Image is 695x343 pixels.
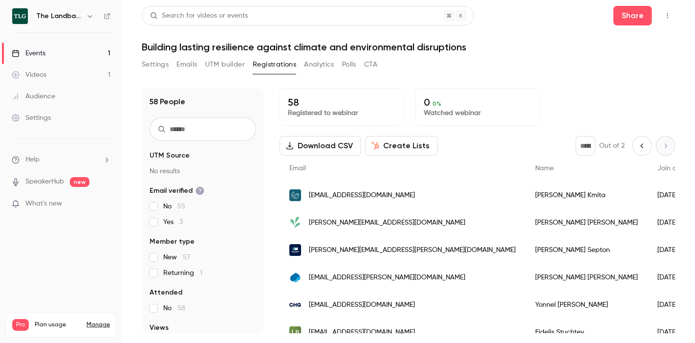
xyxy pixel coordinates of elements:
[200,270,202,276] span: 1
[150,96,185,108] h1: 58 People
[289,272,301,283] img: capgemini.com
[289,189,301,201] img: naturehelm.com
[365,136,438,156] button: Create Lists
[304,57,334,72] button: Analytics
[309,300,415,310] span: [EMAIL_ADDRESS][DOMAIN_NAME]
[70,177,89,187] span: new
[150,151,190,160] span: UTM Source
[176,57,197,72] button: Emails
[289,217,301,229] img: growgrounds.org
[87,321,110,329] a: Manage
[142,41,675,53] h1: Building lasting resilience against climate and environmental disruptions
[12,70,46,80] div: Videos
[309,245,516,255] span: [PERSON_NAME][EMAIL_ADDRESS][PERSON_NAME][DOMAIN_NAME]
[253,57,296,72] button: Registrations
[289,299,301,311] img: chg-meridian.com
[25,155,40,165] span: Help
[309,327,415,338] span: [EMAIL_ADDRESS][DOMAIN_NAME]
[163,252,190,262] span: New
[36,11,82,21] h6: The Landbanking Group
[632,136,652,156] button: Previous page
[657,165,688,172] span: Join date
[142,57,169,72] button: Settings
[424,108,531,118] p: Watched webinar
[150,237,195,247] span: Member type
[433,100,441,107] span: 0 %
[150,288,182,297] span: Attended
[289,326,301,338] img: thelandbankinggroup.com
[288,96,395,108] p: 58
[150,323,169,333] span: Views
[150,11,248,21] div: Search for videos or events
[150,166,256,176] p: No results
[177,203,185,210] span: 55
[12,48,45,58] div: Events
[613,6,652,25] button: Share
[150,186,204,196] span: Email verified
[183,254,190,261] span: 57
[525,264,648,291] div: [PERSON_NAME] [PERSON_NAME]
[309,190,415,201] span: [EMAIL_ADDRESS][DOMAIN_NAME]
[12,91,55,101] div: Audience
[309,273,465,283] span: [EMAIL_ADDRESS][PERSON_NAME][DOMAIN_NAME]
[163,217,183,227] span: Yes
[12,319,29,331] span: Pro
[289,165,306,172] span: Email
[309,218,465,228] span: [PERSON_NAME][EMAIL_ADDRESS][DOMAIN_NAME]
[179,219,183,226] span: 3
[288,108,395,118] p: Registered to webinar
[25,199,62,209] span: What's new
[25,177,64,187] a: SpeakerHub
[535,165,554,172] span: Name
[163,268,202,278] span: Returning
[525,236,648,264] div: [PERSON_NAME] Septon
[163,303,185,313] span: No
[12,155,110,165] li: help-dropdown-opener
[525,291,648,319] div: Yonnel [PERSON_NAME]
[342,57,356,72] button: Polls
[289,244,301,256] img: royalroads.ca
[177,305,185,312] span: 58
[35,321,81,329] span: Plan usage
[599,141,625,151] p: Out of 2
[364,57,377,72] button: CTA
[525,182,648,209] div: [PERSON_NAME] Kmita
[280,136,361,156] button: Download CSV
[205,57,245,72] button: UTM builder
[525,209,648,236] div: [PERSON_NAME] [PERSON_NAME]
[424,96,531,108] p: 0
[12,113,51,123] div: Settings
[163,202,185,211] span: No
[12,8,28,24] img: The Landbanking Group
